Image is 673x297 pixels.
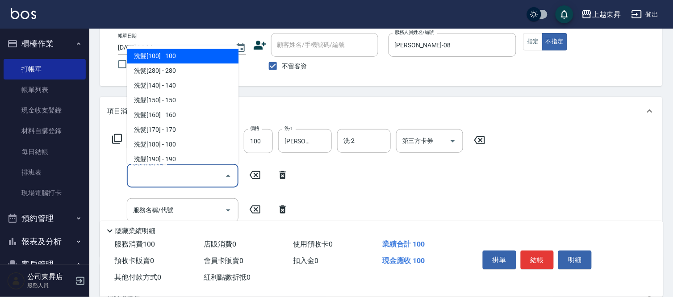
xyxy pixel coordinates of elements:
[127,63,238,78] span: 洗髮[280] - 280
[483,251,516,269] button: 掛單
[204,273,251,281] span: 紅利點數折抵 0
[395,29,434,36] label: 服務人員姓名/編號
[628,6,662,23] button: 登出
[114,240,155,248] span: 服務消費 100
[4,207,86,230] button: 預約管理
[11,8,36,19] img: Logo
[4,230,86,253] button: 報表及分析
[250,125,259,132] label: 價格
[118,33,137,39] label: 帳單日期
[27,281,73,289] p: 服務人員
[282,62,307,71] span: 不留客資
[4,183,86,203] a: 現場電腦打卡
[556,5,573,23] button: save
[230,37,251,59] button: Choose date, selected date is 2025-09-16
[523,33,543,50] button: 指定
[114,273,161,281] span: 其他付款方式 0
[127,137,238,152] span: 洗髮[180] - 180
[4,100,86,121] a: 現金收支登錄
[127,152,238,167] span: 洗髮[190] - 190
[558,251,592,269] button: 明細
[293,240,333,248] span: 使用預收卡 0
[446,134,460,148] button: Open
[115,226,155,236] p: 隱藏業績明細
[382,240,425,248] span: 業績合計 100
[382,256,425,265] span: 現金應收 100
[114,256,154,265] span: 預收卡販賣 0
[127,108,238,122] span: 洗髮[160] - 160
[127,93,238,108] span: 洗髮[150] - 150
[4,32,86,55] button: 櫃檯作業
[4,253,86,276] button: 客戶管理
[127,78,238,93] span: 洗髮[140] - 140
[4,59,86,79] a: 打帳單
[221,203,235,218] button: Open
[107,107,134,116] p: 項目消費
[118,40,226,55] input: YYYY/MM/DD hh:mm
[578,5,624,24] button: 上越東昇
[27,272,73,281] h5: 公司東昇店
[521,251,554,269] button: 結帳
[4,142,86,162] a: 每日結帳
[293,256,318,265] span: 扣入金 0
[204,240,236,248] span: 店販消費 0
[7,272,25,290] img: Person
[4,162,86,183] a: 排班表
[4,79,86,100] a: 帳單列表
[221,169,235,183] button: Close
[127,49,238,63] span: 洗髮[100] - 100
[127,122,238,137] span: 洗髮[170] - 170
[284,125,293,132] label: 洗-1
[100,97,662,125] div: 項目消費
[592,9,621,20] div: 上越東昇
[542,33,567,50] button: 不指定
[4,121,86,141] a: 材料自購登錄
[204,256,243,265] span: 會員卡販賣 0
